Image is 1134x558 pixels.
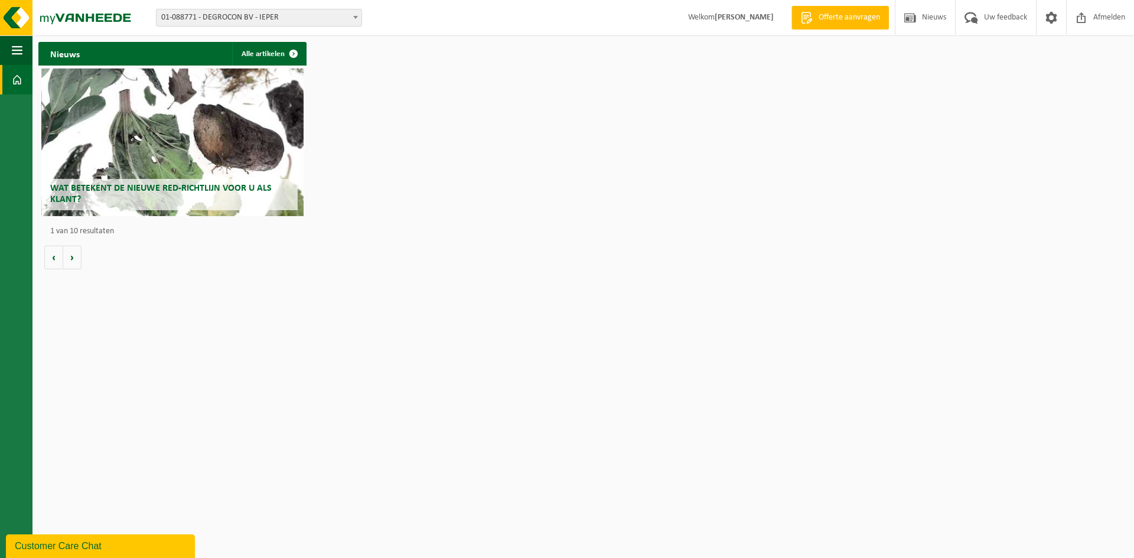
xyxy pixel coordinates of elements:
a: Offerte aanvragen [791,6,889,30]
span: 01-088771 - DEGROCON BV - IEPER [157,9,361,26]
p: 1 van 10 resultaten [50,227,301,236]
span: 01-088771 - DEGROCON BV - IEPER [156,9,362,27]
h2: Nieuws [38,42,92,65]
a: Alle artikelen [232,42,305,66]
button: Vorige [44,246,63,269]
a: Wat betekent de nieuwe RED-richtlijn voor u als klant? [41,68,304,216]
span: Wat betekent de nieuwe RED-richtlijn voor u als klant? [50,184,272,204]
iframe: chat widget [6,532,197,558]
span: Offerte aanvragen [816,12,883,24]
button: Volgende [63,246,82,269]
strong: [PERSON_NAME] [715,13,774,22]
